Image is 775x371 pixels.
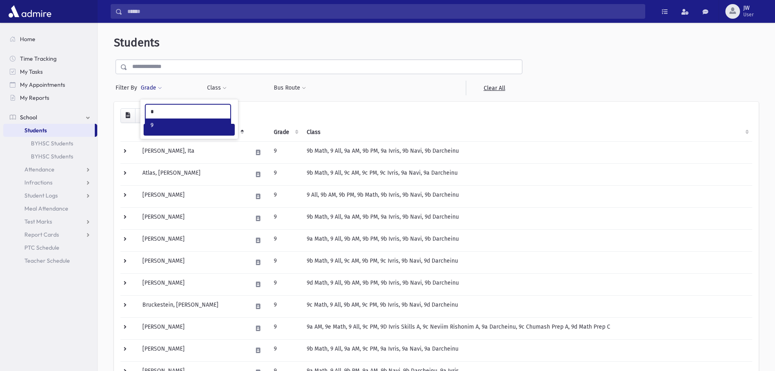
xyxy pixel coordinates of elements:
[24,179,52,186] span: Infractions
[3,202,97,215] a: Meal Attendance
[138,317,247,339] td: [PERSON_NAME]
[3,254,97,267] a: Teacher Schedule
[302,185,752,207] td: 9 All, 9b AM, 9b PM, 9b Math, 9b Ivris, 9b Navi, 9b Darcheinu
[20,114,37,121] span: School
[3,111,97,124] a: School
[7,3,53,20] img: AdmirePro
[269,273,302,295] td: 9
[138,123,247,142] th: Student: activate to sort column descending
[269,229,302,251] td: 9
[302,295,752,317] td: 9c Math, 9 All, 9b AM, 9c PM, 9b Ivris, 9b Navi, 9d Darcheinu
[24,127,47,134] span: Students
[269,317,302,339] td: 9
[3,137,97,150] a: BYHSC Students
[20,35,35,43] span: Home
[3,189,97,202] a: Student Logs
[3,241,97,254] a: PTC Schedule
[138,251,247,273] td: [PERSON_NAME]
[269,251,302,273] td: 9
[269,207,302,229] td: 9
[3,52,97,65] a: Time Tracking
[302,141,752,163] td: 9b Math, 9 All, 9a AM, 9b PM, 9a Ivris, 9b Navi, 9b Darcheinu
[3,124,95,137] a: Students
[20,81,65,88] span: My Appointments
[302,229,752,251] td: 9a Math, 9 All, 9b AM, 9b PM, 9b Ivris, 9b Navi, 9b Darcheinu
[135,108,151,123] button: Print
[116,83,140,92] span: Filter By
[743,11,754,18] span: User
[138,295,247,317] td: Bruckestein, [PERSON_NAME]
[302,251,752,273] td: 9b Math, 9 All, 9c AM, 9b PM, 9c Ivris, 9b Navi, 9d Darcheinu
[24,218,52,225] span: Test Marks
[269,339,302,361] td: 9
[743,5,754,11] span: JW
[138,185,247,207] td: [PERSON_NAME]
[138,229,247,251] td: [PERSON_NAME]
[138,339,247,361] td: [PERSON_NAME]
[269,123,302,142] th: Grade: activate to sort column ascending
[140,81,162,95] button: Grade
[24,205,68,212] span: Meal Attendance
[138,207,247,229] td: [PERSON_NAME]
[138,273,247,295] td: [PERSON_NAME]
[24,192,58,199] span: Student Logs
[269,185,302,207] td: 9
[273,81,306,95] button: Bus Route
[122,4,645,19] input: Search
[302,207,752,229] td: 9b Math, 9 All, 9a AM, 9b PM, 9a Ivris, 9b Navi, 9d Darcheinu
[3,176,97,189] a: Infractions
[20,94,49,101] span: My Reports
[302,273,752,295] td: 9d Math, 9 All, 9b AM, 9b PM, 9b Ivris, 9b Navi, 9b Darcheinu
[269,295,302,317] td: 9
[24,231,59,238] span: Report Cards
[269,163,302,185] td: 9
[3,215,97,228] a: Test Marks
[120,108,135,123] button: CSV
[3,78,97,91] a: My Appointments
[3,163,97,176] a: Attendance
[20,68,43,75] span: My Tasks
[3,228,97,241] a: Report Cards
[114,36,159,49] span: Students
[302,163,752,185] td: 9b Math, 9 All, 9c AM, 9c PM, 9c Ivris, 9a Navi, 9a Darcheinu
[146,119,230,132] li: 9
[466,81,522,95] a: Clear All
[3,33,97,46] a: Home
[138,163,247,185] td: Atlas, [PERSON_NAME]
[302,123,752,142] th: Class: activate to sort column ascending
[302,339,752,361] td: 9b Math, 9 All, 9a AM, 9c PM, 9a Ivris, 9a Navi, 9a Darcheinu
[3,150,97,163] a: BYHSC Students
[3,65,97,78] a: My Tasks
[269,141,302,163] td: 9
[24,244,59,251] span: PTC Schedule
[144,124,235,136] button: Filter
[24,166,55,173] span: Attendance
[20,55,57,62] span: Time Tracking
[138,141,247,163] td: [PERSON_NAME], Ita
[302,317,752,339] td: 9a AM, 9e Math, 9 All, 9c PM, 9D Ivris Skills A, 9c Neviim Rishonim A, 9a Darcheinu, 9c Chumash P...
[207,81,227,95] button: Class
[3,91,97,104] a: My Reports
[24,257,70,264] span: Teacher Schedule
